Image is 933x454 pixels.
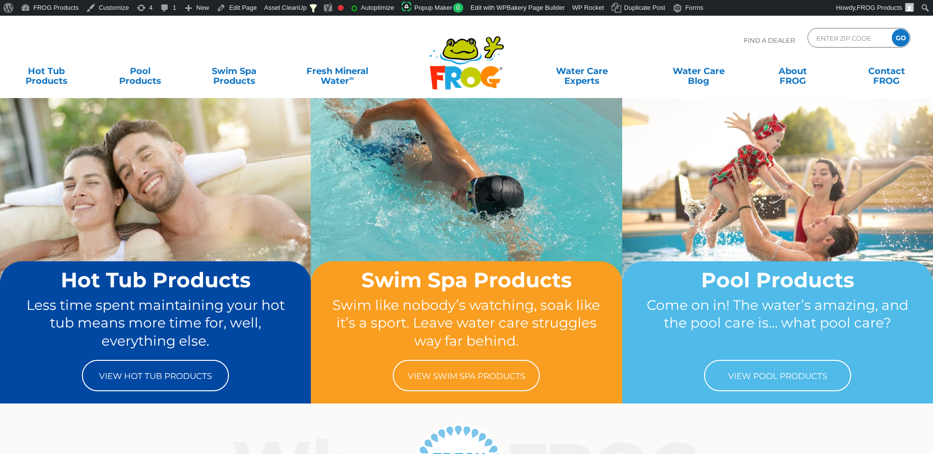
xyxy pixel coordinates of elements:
a: View Swim Spa Products [393,360,540,391]
p: Swim like nobody’s watching, soak like it’s a sport. Leave water care struggles way far behind. [329,296,603,350]
h2: Hot Tub Products [19,269,292,291]
a: View Pool Products [704,360,851,391]
span: 0 [453,3,463,13]
p: Find A Dealer [744,28,795,52]
a: Hot TubProducts [10,61,83,81]
div: Focus keyphrase not set [338,5,344,11]
a: ContactFROG [850,61,923,81]
img: home-banner-swim-spa-short [311,98,622,330]
h2: Swim Spa Products [329,269,603,291]
p: Less time spent maintaining your hot tub means more time for, well, everything else. [19,296,292,350]
input: Zip Code Form [815,31,882,45]
h2: Pool Products [641,269,914,291]
img: home-banner-pool-short [622,98,933,330]
a: Fresh MineralWater∞ [292,61,383,81]
a: PoolProducts [104,61,177,81]
a: Water CareExperts [523,61,641,81]
a: Swim SpaProducts [198,61,271,81]
sup: ∞ [349,74,354,82]
a: View Hot Tub Products [82,360,229,391]
a: AboutFROG [756,61,829,81]
span: FROG Products [857,4,902,11]
p: Come on in! The water’s amazing, and the pool care is… what pool care? [641,296,914,350]
input: GO [892,29,909,47]
a: Water CareBlog [662,61,735,81]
